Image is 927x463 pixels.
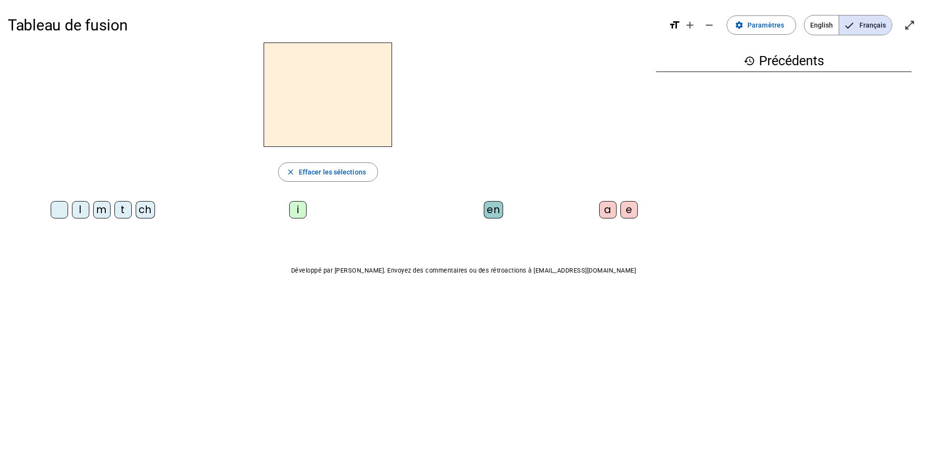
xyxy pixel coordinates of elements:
span: Français [839,15,892,35]
div: ch [136,201,155,218]
mat-icon: remove [703,19,715,31]
mat-icon: format_size [669,19,680,31]
button: Diminuer la taille de la police [700,15,719,35]
button: Entrer en plein écran [900,15,919,35]
mat-icon: history [744,55,755,67]
div: m [93,201,111,218]
div: i [289,201,307,218]
div: en [484,201,503,218]
mat-icon: add [684,19,696,31]
span: English [804,15,839,35]
span: Paramètres [747,19,784,31]
h3: Précédents [656,50,912,72]
mat-icon: close [286,168,295,176]
span: Effacer les sélections [299,166,366,178]
p: Développé par [PERSON_NAME]. Envoyez des commentaires ou des rétroactions à [EMAIL_ADDRESS][DOMAI... [8,265,919,276]
mat-button-toggle-group: Language selection [804,15,892,35]
h1: Tableau de fusion [8,10,661,41]
mat-icon: open_in_full [904,19,915,31]
button: Effacer les sélections [278,162,378,182]
div: t [114,201,132,218]
button: Paramètres [727,15,796,35]
div: e [620,201,638,218]
mat-icon: settings [735,21,744,29]
div: l [72,201,89,218]
div: a [599,201,617,218]
button: Augmenter la taille de la police [680,15,700,35]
